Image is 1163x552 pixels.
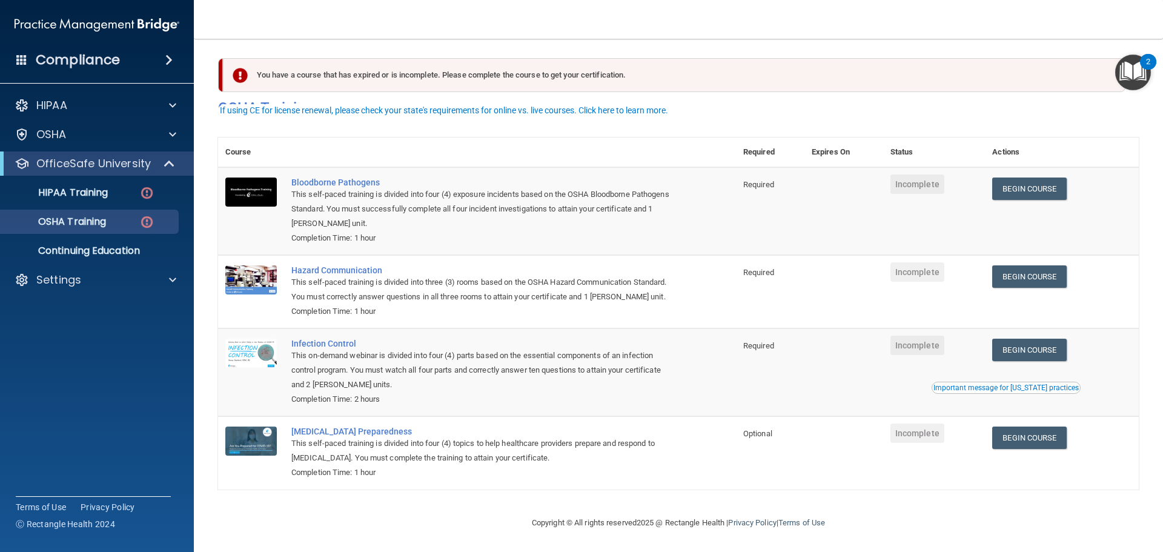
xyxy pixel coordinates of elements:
a: Infection Control [291,339,675,348]
div: Completion Time: 1 hour [291,231,675,245]
a: Terms of Use [16,501,66,513]
a: Hazard Communication [291,265,675,275]
div: Completion Time: 1 hour [291,465,675,480]
div: Completion Time: 2 hours [291,392,675,407]
a: Begin Course [992,339,1066,361]
p: OSHA Training [8,216,106,228]
div: Important message for [US_STATE] practices [933,384,1079,391]
div: If using CE for license renewal, please check your state's requirements for online vs. live cours... [220,106,668,115]
img: exclamation-circle-solid-danger.72ef9ffc.png [233,68,248,83]
th: Status [883,138,986,167]
span: Required [743,268,774,277]
th: Required [736,138,804,167]
th: Actions [985,138,1139,167]
a: OSHA [15,127,176,142]
th: Expires On [804,138,883,167]
h4: Compliance [36,52,120,68]
div: This self-paced training is divided into three (3) rooms based on the OSHA Hazard Communication S... [291,275,675,304]
a: Privacy Policy [81,501,135,513]
p: HIPAA Training [8,187,108,199]
a: HIPAA [15,98,176,113]
div: This self-paced training is divided into four (4) topics to help healthcare providers prepare and... [291,436,675,465]
a: Settings [15,273,176,287]
a: Begin Course [992,265,1066,288]
button: If using CE for license renewal, please check your state's requirements for online vs. live cours... [218,104,670,116]
a: Terms of Use [778,518,825,527]
span: Required [743,180,774,189]
img: danger-circle.6113f641.png [139,185,154,201]
p: OSHA [36,127,67,142]
a: [MEDICAL_DATA] Preparedness [291,427,675,436]
a: Privacy Policy [728,518,776,527]
span: Ⓒ Rectangle Health 2024 [16,518,115,530]
p: Continuing Education [8,245,173,257]
a: OfficeSafe University [15,156,176,171]
div: 2 [1146,62,1150,78]
img: danger-circle.6113f641.png [139,214,154,230]
div: This on-demand webinar is divided into four (4) parts based on the essential components of an inf... [291,348,675,392]
span: Incomplete [890,336,944,355]
a: Begin Course [992,178,1066,200]
p: HIPAA [36,98,67,113]
h4: OSHA Training [218,99,1139,116]
div: Copyright © All rights reserved 2025 @ Rectangle Health | | [457,504,900,542]
p: Settings [36,273,81,287]
a: Bloodborne Pathogens [291,178,675,187]
button: Open Resource Center, 2 new notifications [1115,55,1151,90]
a: Begin Course [992,427,1066,449]
div: Completion Time: 1 hour [291,304,675,319]
div: You have a course that has expired or is incomplete. Please complete the course to get your certi... [223,58,1125,92]
p: OfficeSafe University [36,156,151,171]
img: PMB logo [15,13,179,37]
span: Incomplete [890,175,944,194]
span: Optional [743,429,772,438]
div: This self-paced training is divided into four (4) exposure incidents based on the OSHA Bloodborne... [291,187,675,231]
button: Read this if you are a dental practitioner in the state of CA [932,382,1081,394]
th: Course [218,138,284,167]
span: Incomplete [890,262,944,282]
span: Incomplete [890,424,944,443]
span: Required [743,341,774,350]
